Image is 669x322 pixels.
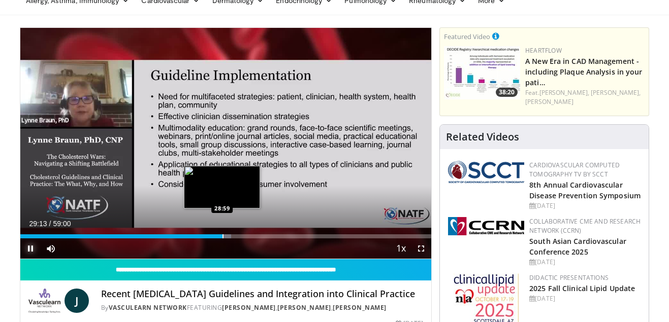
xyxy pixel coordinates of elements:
div: Feat. [525,88,645,106]
button: Mute [41,238,61,259]
div: By FEATURING , , [101,303,424,312]
img: 738d0e2d-290f-4d89-8861-908fb8b721dc.150x105_q85_crop-smart_upscale.jpg [444,46,520,99]
img: Vasculearn Network [28,289,60,313]
a: 8th Annual Cardiovascular Disease Prevention Symposium [529,180,641,200]
a: [PERSON_NAME] [222,303,276,312]
a: Heartflow [525,46,562,55]
a: Collaborative CME and Research Network (CCRN) [529,217,641,235]
span: 29:13 [29,220,47,228]
a: [PERSON_NAME] [277,303,331,312]
div: Progress Bar [20,234,432,238]
a: Vasculearn Network [109,303,187,312]
div: [DATE] [529,258,641,267]
span: 59:00 [53,220,71,228]
img: a04ee3ba-8487-4636-b0fb-5e8d268f3737.png.150x105_q85_autocrop_double_scale_upscale_version-0.2.png [448,217,524,235]
a: 38:20 [444,46,520,99]
a: [PERSON_NAME], [539,88,589,97]
a: J [65,289,89,313]
button: Fullscreen [411,238,431,259]
div: [DATE] [529,294,641,303]
span: / [49,220,51,228]
div: Didactic Presentations [529,273,641,282]
img: 51a70120-4f25-49cc-93a4-67582377e75f.png.150x105_q85_autocrop_double_scale_upscale_version-0.2.png [448,161,524,183]
a: [PERSON_NAME] [525,97,574,106]
h4: Related Videos [446,131,519,143]
button: Playback Rate [391,238,411,259]
a: [PERSON_NAME], [591,88,641,97]
h4: Recent [MEDICAL_DATA] Guidelines and Integration into Clinical Practice [101,289,424,300]
small: Featured Video [444,32,490,41]
a: South Asian Cardiovascular Conference 2025 [529,236,626,257]
a: 2025 Fall Clinical Lipid Update [529,283,635,293]
span: 38:20 [496,88,518,97]
a: [PERSON_NAME] [333,303,387,312]
a: Cardiovascular Computed Tomography TV by SCCT [529,161,620,178]
a: A New Era in CAD Management - including Plaque Analysis in your pati… [525,56,642,87]
button: Pause [20,238,41,259]
img: image.jpeg [184,166,260,208]
video-js: Video Player [20,28,432,259]
div: [DATE] [529,201,641,210]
